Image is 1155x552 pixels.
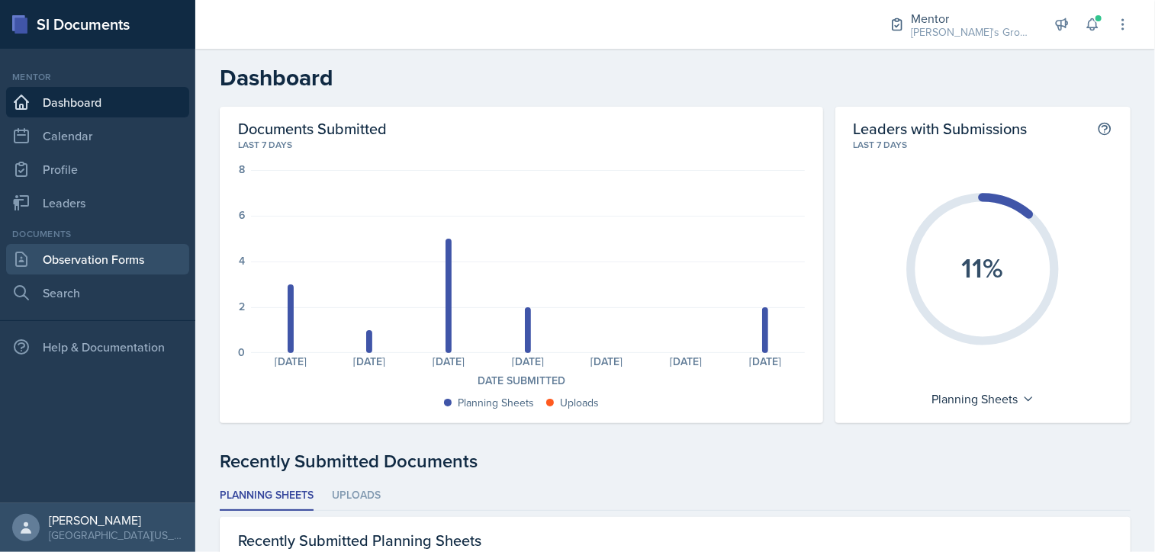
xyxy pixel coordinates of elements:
div: Documents [6,227,189,241]
div: [DATE] [330,356,410,367]
div: 2 [239,301,245,312]
div: [DATE] [488,356,568,367]
div: [PERSON_NAME] [49,512,183,528]
a: Search [6,278,189,308]
div: Date Submitted [238,373,805,389]
div: Recently Submitted Documents [220,448,1131,475]
div: [DATE] [568,356,647,367]
div: 6 [239,210,245,220]
h2: Documents Submitted [238,119,805,138]
div: [DATE] [409,356,488,367]
a: Profile [6,154,189,185]
div: 0 [238,347,245,358]
div: Planning Sheets [458,395,534,411]
a: Leaders [6,188,189,218]
div: Help & Documentation [6,332,189,362]
div: Mentor [6,70,189,84]
li: Planning Sheets [220,481,314,511]
div: [DATE] [251,356,330,367]
li: Uploads [332,481,381,511]
a: Observation Forms [6,244,189,274]
a: Dashboard [6,87,189,117]
h2: Dashboard [220,64,1131,91]
div: Last 7 days [238,138,805,152]
h2: Leaders with Submissions [854,119,1028,138]
div: Last 7 days [854,138,1112,152]
div: [PERSON_NAME]'s Group / Fall 2025 [911,24,1033,40]
div: Planning Sheets [924,387,1042,411]
a: Calendar [6,120,189,151]
div: Uploads [560,395,599,411]
text: 11% [962,248,1004,287]
div: 8 [239,164,245,175]
div: Mentor [911,9,1033,27]
div: [DATE] [646,356,725,367]
div: [DATE] [725,356,805,367]
div: 4 [239,255,245,266]
div: [GEOGRAPHIC_DATA][US_STATE] in [GEOGRAPHIC_DATA] [49,528,183,543]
